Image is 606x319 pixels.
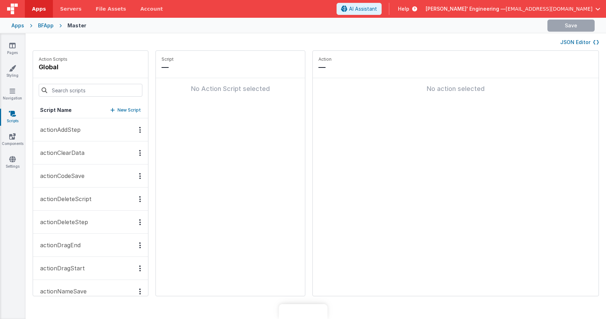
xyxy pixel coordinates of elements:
div: Apps [11,22,24,29]
button: actionClearData [33,141,148,164]
div: Options [135,196,145,202]
button: actionCodeSave [33,164,148,188]
p: — [162,62,299,72]
p: actionDragEnd [36,241,81,249]
iframe: Marker.io feedback button [279,304,327,319]
p: actionNameSave [36,287,87,296]
span: Apps [32,5,46,12]
div: Options [135,150,145,156]
span: Help [398,5,409,12]
div: Options [135,288,145,294]
p: actionDeleteScript [36,195,92,203]
button: actionDeleteScript [33,188,148,211]
div: No Action Script selected [162,84,299,94]
button: JSON Editor [560,39,599,46]
button: [PERSON_NAME]' Engineering — [EMAIL_ADDRESS][DOMAIN_NAME] [426,5,600,12]
p: actionCodeSave [36,172,84,180]
div: Options [135,173,145,179]
h4: global [39,62,67,72]
span: File Assets [96,5,126,12]
span: Servers [60,5,81,12]
button: New Script [110,107,141,114]
p: actionDragStart [36,264,85,272]
p: Action Scripts [39,56,67,62]
p: New Script [118,107,141,114]
span: AI Assistant [349,5,377,12]
span: [PERSON_NAME]' Engineering — [426,5,506,12]
button: Save [547,20,595,32]
p: actionAddStep [36,125,81,134]
div: Options [135,219,145,225]
h5: Script Name [40,107,72,114]
div: Master [67,22,86,29]
p: Action [318,56,593,62]
p: — [318,62,593,72]
div: Options [135,127,145,133]
div: Options [135,265,145,271]
div: BFApp [38,22,54,29]
p: Script [162,56,299,62]
button: actionNameSave [33,280,148,303]
button: AI Assistant [337,3,382,15]
div: Options [135,242,145,248]
button: actionDragEnd [33,234,148,257]
button: actionDeleteStep [33,211,148,234]
span: [EMAIL_ADDRESS][DOMAIN_NAME] [506,5,593,12]
p: actionDeleteStep [36,218,88,226]
input: Search scripts [39,84,142,97]
button: actionAddStep [33,118,148,141]
div: No action selected [318,84,593,94]
button: actionDragStart [33,257,148,280]
p: actionClearData [36,148,84,157]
